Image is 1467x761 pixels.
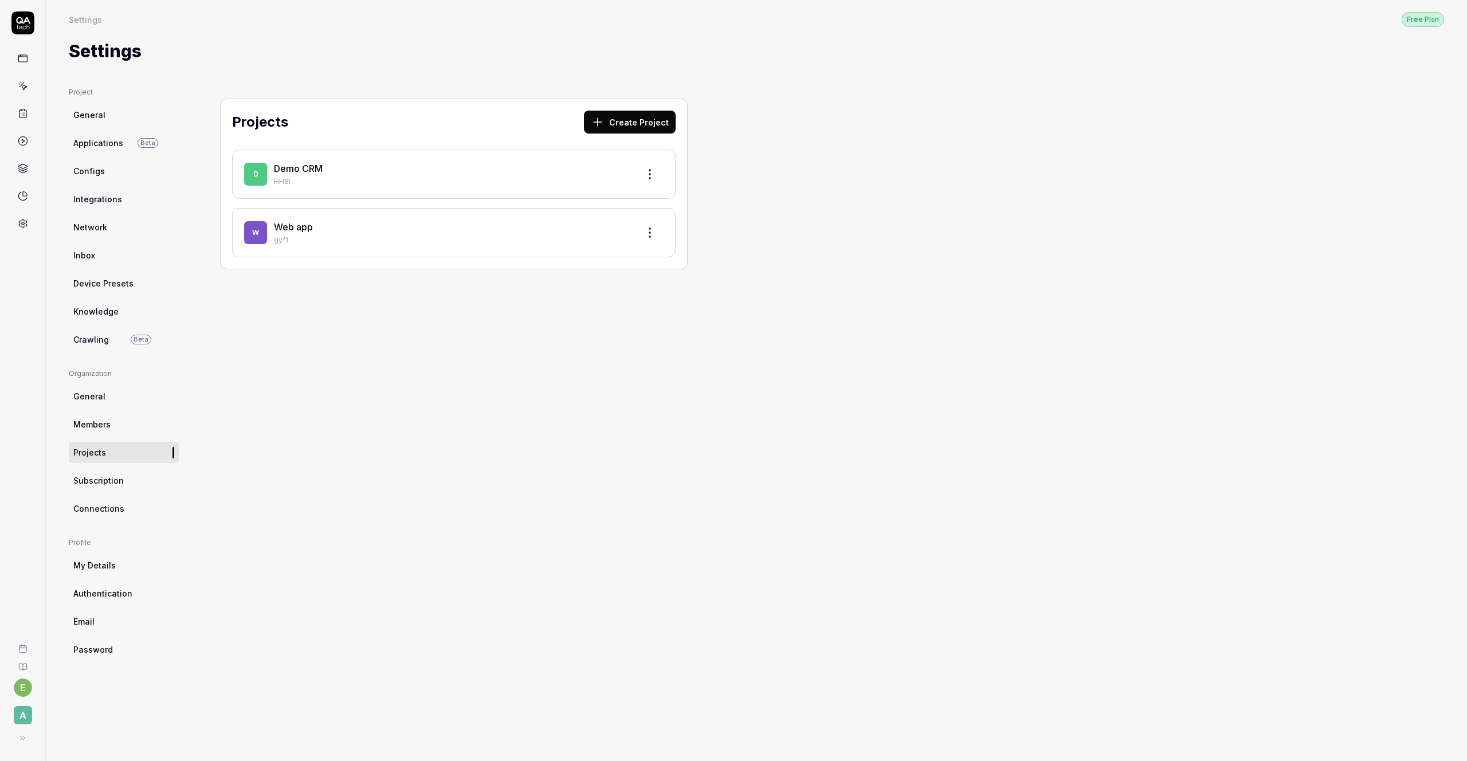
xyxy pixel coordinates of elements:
[73,165,105,177] span: Configs
[73,390,105,402] span: General
[5,697,41,727] button: A
[1402,11,1444,27] button: Free Plan
[274,221,313,233] a: Web app
[69,555,179,576] a: My Details
[69,160,179,182] a: Configs
[69,611,179,632] a: Email
[69,104,179,125] a: General
[73,277,134,289] span: Device Presets
[244,221,267,244] span: W
[73,137,123,149] span: Applications
[244,163,267,186] span: D
[69,87,179,97] div: Project
[14,706,32,724] span: A
[69,414,179,435] a: Members
[73,418,111,430] span: Members
[5,635,41,653] a: Book a call with us
[73,474,124,487] span: Subscription
[274,163,323,174] a: Demo CRM
[73,503,124,515] span: Connections
[69,386,179,407] a: General
[69,639,179,660] span: Password
[69,583,179,604] a: Authentication
[73,305,119,317] span: Knowledge
[69,132,179,154] a: ApplicationsBeta
[73,615,95,627] span: Email
[5,653,41,672] a: Documentation
[73,587,132,599] span: Authentication
[131,335,151,344] span: Beta
[232,112,288,132] h2: Projects
[69,329,179,350] a: CrawlingBeta
[274,235,629,245] p: gyf1
[69,538,179,548] div: Profile
[73,334,109,346] span: Crawling
[73,193,122,205] span: Integrations
[69,14,102,25] div: Settings
[69,245,179,266] a: Inbox
[73,249,95,261] span: Inbox
[73,446,106,458] span: Projects
[69,498,179,519] a: Connections
[73,109,105,121] span: General
[73,221,107,233] span: Network
[73,559,116,571] span: My Details
[69,38,142,64] h1: Settings
[69,368,179,379] div: Organization
[69,442,179,463] a: Projects
[69,189,179,210] a: Integrations
[1402,12,1444,27] div: Free Plan
[138,138,158,148] span: Beta
[274,176,629,187] p: HH8l
[69,273,179,294] a: Device Presets
[69,470,179,491] a: Subscription
[584,111,676,134] button: Create Project
[69,301,179,322] a: Knowledge
[69,217,179,238] a: Network
[14,678,32,697] button: e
